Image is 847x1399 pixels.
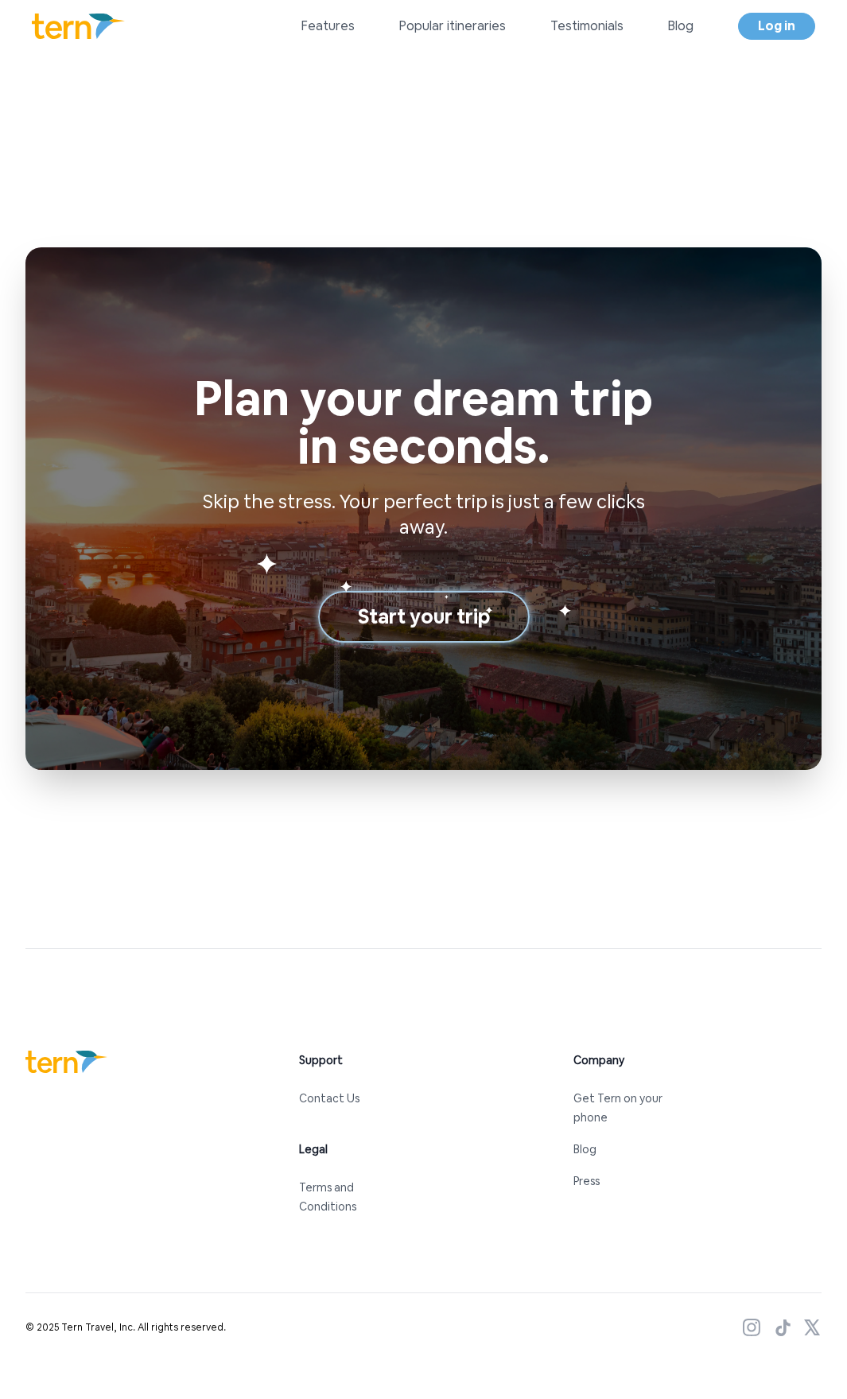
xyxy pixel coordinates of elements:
[668,17,694,36] a: Blog
[738,13,815,40] a: Log in
[550,17,624,36] a: Testimonials
[195,489,653,540] p: Skip the stress. Your perfect trip is just a few clicks away.
[25,1051,107,1073] img: Tern
[399,17,506,36] a: Popular itineraries
[573,1142,596,1156] a: Blog
[573,1091,662,1125] a: Get Tern on your phone
[573,1174,600,1188] a: Press
[758,17,795,34] span: Log in
[299,1051,410,1070] h3: Support
[25,1319,226,1335] span: © 2025 Tern Travel, Inc. All rights reserved.
[299,1091,359,1106] a: Contact Us
[299,1180,356,1214] a: Terms and Conditions
[32,14,125,39] img: Logo
[157,375,691,470] h2: Plan your dream trip in seconds.
[318,591,530,643] button: Start your trip
[573,1051,685,1070] h3: Company
[299,1140,410,1159] h3: Legal
[301,17,355,36] a: Features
